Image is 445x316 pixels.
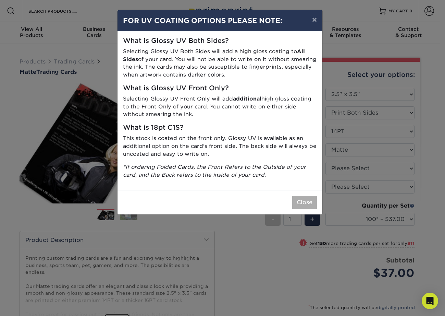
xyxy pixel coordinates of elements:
p: This stock is coated on the front only. Glossy UV is available as an additional option on the car... [123,134,317,158]
strong: additional [233,95,261,102]
h5: What is Glossy UV Both Sides? [123,37,317,45]
i: *If ordering Folded Cards, the Front Refers to the Outside of your card, and the Back refers to t... [123,164,306,178]
h5: What is Glossy UV Front Only? [123,84,317,92]
button: Close [292,196,317,209]
div: Open Intercom Messenger [422,293,438,309]
strong: All Sides [123,48,305,62]
button: × [307,10,322,29]
h5: What is 18pt C1S? [123,124,317,132]
p: Selecting Glossy UV Both Sides will add a high gloss coating to of your card. You will not be abl... [123,48,317,79]
p: Selecting Glossy UV Front Only will add high gloss coating to the Front Only of your card. You ca... [123,95,317,118]
h4: FOR UV COATING OPTIONS PLEASE NOTE: [123,15,317,26]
